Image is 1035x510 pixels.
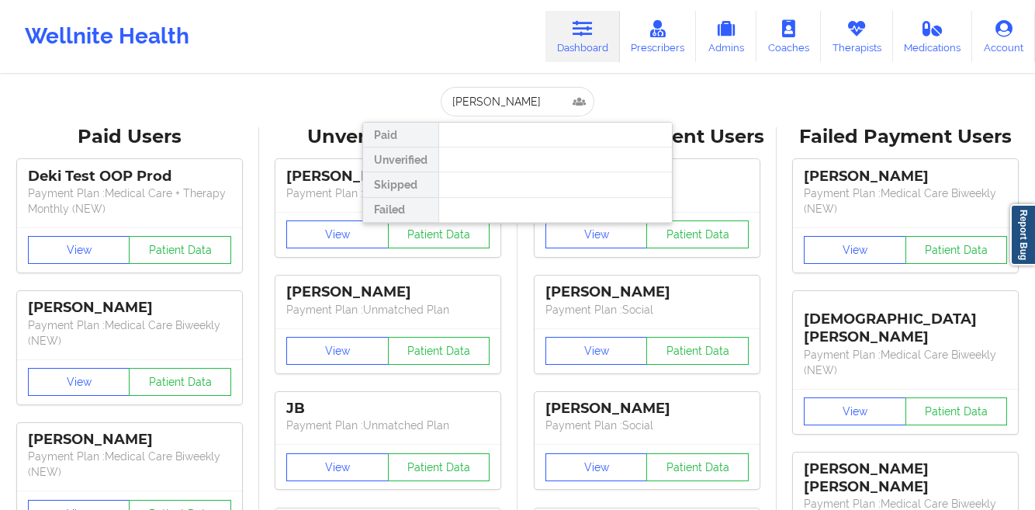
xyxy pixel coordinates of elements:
p: Payment Plan : Medical Care Biweekly (NEW) [28,449,231,480]
a: Report Bug [1010,204,1035,265]
p: Payment Plan : Medical Care Biweekly (NEW) [804,186,1007,217]
button: View [545,337,648,365]
div: Paid Users [11,125,248,149]
div: Unverified [363,147,438,172]
div: Skipped [363,172,438,197]
a: Dashboard [545,11,620,62]
a: Therapists [821,11,893,62]
button: Patient Data [646,453,749,481]
p: Payment Plan : Medical Care Biweekly (NEW) [28,317,231,349]
button: Patient Data [646,220,749,248]
button: Patient Data [388,453,490,481]
p: Payment Plan : Medical Care Biweekly (NEW) [804,347,1007,378]
a: Account [972,11,1035,62]
a: Prescribers [620,11,697,62]
button: Patient Data [646,337,749,365]
p: Payment Plan : Social [545,302,749,317]
div: [DEMOGRAPHIC_DATA][PERSON_NAME] [804,299,1007,346]
div: Failed [363,198,438,223]
div: [PERSON_NAME] [804,168,1007,186]
a: Coaches [756,11,821,62]
button: View [545,453,648,481]
p: Payment Plan : Unmatched Plan [286,186,490,201]
button: View [28,368,130,396]
button: View [545,220,648,248]
p: Payment Plan : Social [545,418,749,433]
div: Deki Test OOP Prod [28,168,231,186]
a: Medications [893,11,973,62]
div: [PERSON_NAME] [28,431,231,449]
button: View [286,220,389,248]
div: Paid [363,123,438,147]
button: View [804,236,906,264]
p: Payment Plan : Medical Care + Therapy Monthly (NEW) [28,186,231,217]
p: Payment Plan : Unmatched Plan [286,302,490,317]
button: View [286,337,389,365]
button: Patient Data [388,337,490,365]
button: View [28,236,130,264]
div: Unverified Users [270,125,507,149]
div: [PERSON_NAME] [28,299,231,317]
div: [PERSON_NAME] [545,400,749,418]
div: JB [286,400,490,418]
a: Admins [696,11,756,62]
button: Patient Data [388,220,490,248]
button: Patient Data [905,397,1008,425]
div: Failed Payment Users [787,125,1025,149]
div: [PERSON_NAME] [286,168,490,186]
p: Payment Plan : Unmatched Plan [286,418,490,433]
button: Patient Data [129,236,231,264]
div: [PERSON_NAME] [PERSON_NAME] [804,460,1007,496]
div: [PERSON_NAME] [545,283,749,301]
div: [PERSON_NAME] [286,283,490,301]
button: Patient Data [905,236,1008,264]
button: View [804,397,906,425]
button: View [286,453,389,481]
button: Patient Data [129,368,231,396]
